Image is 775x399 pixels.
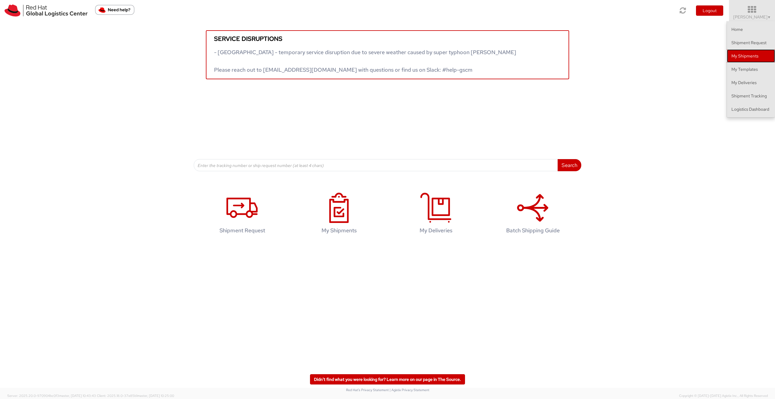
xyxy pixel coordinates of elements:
span: master, [DATE] 10:43:43 [59,394,96,398]
a: Home [727,23,775,36]
h4: My Shipments [300,227,378,234]
span: ▼ [767,15,771,20]
span: Client: 2025.18.0-37e85b1 [97,394,174,398]
a: My Shipments [294,186,384,243]
a: Shipment Tracking [727,89,775,103]
img: rh-logistics-00dfa346123c4ec078e1.svg [5,5,87,17]
a: My Deliveries [391,186,481,243]
span: [PERSON_NAME] [733,14,771,20]
a: Logistics Dashboard [727,103,775,116]
h4: Batch Shipping Guide [494,227,572,234]
button: Search [558,159,581,171]
a: My Shipments [727,49,775,63]
h4: My Deliveries [397,227,475,234]
a: Batch Shipping Guide [487,186,578,243]
span: master, [DATE] 10:25:00 [137,394,174,398]
h5: Service disruptions [214,35,561,42]
h4: Shipment Request [203,227,281,234]
span: Server: 2025.20.0-970904bc0f3 [7,394,96,398]
a: My Deliveries [727,76,775,89]
a: Red Hat's Privacy Statement [346,388,389,392]
a: My Templates [727,63,775,76]
a: Shipment Request [727,36,775,49]
input: Enter the tracking number or ship request number (at least 4 chars) [194,159,558,171]
span: - [GEOGRAPHIC_DATA] - temporary service disruption due to severe weather caused by super typhoon ... [214,49,516,73]
span: Copyright © [DATE]-[DATE] Agistix Inc., All Rights Reserved [679,394,768,398]
a: Service disruptions - [GEOGRAPHIC_DATA] - temporary service disruption due to severe weather caus... [206,30,569,79]
button: Logout [696,5,723,16]
a: Didn't find what you were looking for? Learn more on our page in The Source. [310,374,465,384]
button: Need help? [95,5,134,15]
a: | Agistix Privacy Statement [390,388,429,392]
a: Shipment Request [197,186,288,243]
